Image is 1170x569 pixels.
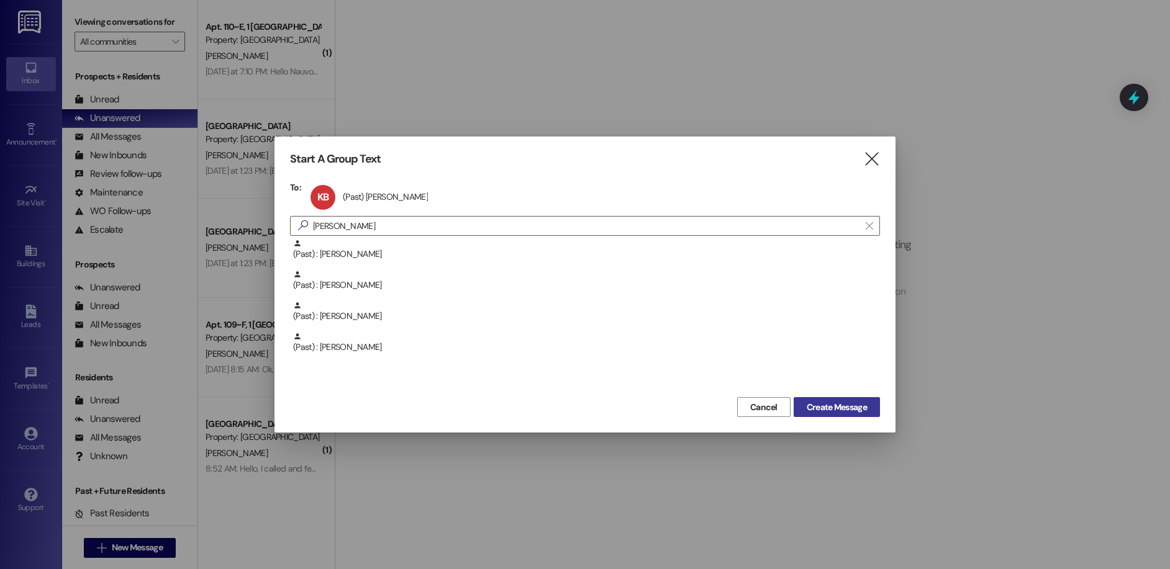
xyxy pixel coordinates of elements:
[737,397,791,417] button: Cancel
[290,239,880,270] div: (Past) : [PERSON_NAME]
[293,270,880,292] div: (Past) : [PERSON_NAME]
[317,190,329,204] span: KB
[293,219,313,232] i: 
[343,191,428,202] div: (Past) [PERSON_NAME]
[794,397,880,417] button: Create Message
[290,182,301,193] h3: To:
[293,301,880,323] div: (Past) : [PERSON_NAME]
[750,401,778,414] span: Cancel
[863,153,880,166] i: 
[290,332,880,363] div: (Past) : [PERSON_NAME]
[293,239,880,261] div: (Past) : [PERSON_NAME]
[290,301,880,332] div: (Past) : [PERSON_NAME]
[807,401,867,414] span: Create Message
[859,217,879,235] button: Clear text
[290,270,880,301] div: (Past) : [PERSON_NAME]
[293,332,880,354] div: (Past) : [PERSON_NAME]
[290,152,381,166] h3: Start A Group Text
[866,221,873,231] i: 
[313,217,859,235] input: Search for any contact or apartment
